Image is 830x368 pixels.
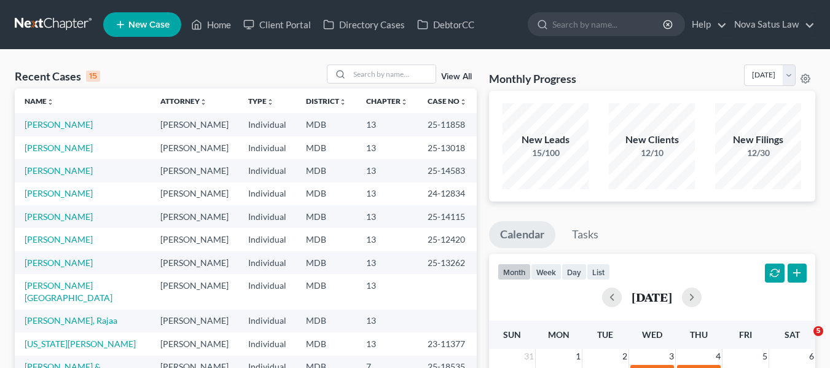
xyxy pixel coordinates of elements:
[728,14,815,36] a: Nova Satus Law
[25,165,93,176] a: [PERSON_NAME]
[151,228,238,251] td: [PERSON_NAME]
[808,349,815,364] span: 6
[296,228,356,251] td: MDB
[200,98,207,106] i: unfold_more
[151,251,238,274] td: [PERSON_NAME]
[739,329,752,340] span: Fri
[238,228,296,251] td: Individual
[151,113,238,136] td: [PERSON_NAME]
[317,14,411,36] a: Directory Cases
[25,143,93,153] a: [PERSON_NAME]
[128,20,170,29] span: New Case
[151,332,238,355] td: [PERSON_NAME]
[668,349,675,364] span: 3
[25,119,93,130] a: [PERSON_NAME]
[715,133,801,147] div: New Filings
[498,264,531,280] button: month
[238,274,296,309] td: Individual
[715,349,722,364] span: 4
[306,96,346,106] a: Districtunfold_more
[339,98,346,106] i: unfold_more
[587,264,610,280] button: list
[642,329,662,340] span: Wed
[411,14,480,36] a: DebtorCC
[503,147,589,159] div: 15/100
[160,96,207,106] a: Attorneyunfold_more
[248,96,274,106] a: Typeunfold_more
[151,205,238,228] td: [PERSON_NAME]
[238,159,296,182] td: Individual
[356,182,418,205] td: 13
[562,264,587,280] button: day
[356,310,418,332] td: 13
[609,133,695,147] div: New Clients
[25,339,136,349] a: [US_STATE][PERSON_NAME]
[356,274,418,309] td: 13
[47,98,54,106] i: unfold_more
[561,221,609,248] a: Tasks
[356,205,418,228] td: 13
[238,310,296,332] td: Individual
[418,332,477,355] td: 23-11377
[356,136,418,159] td: 13
[523,349,535,364] span: 31
[296,251,356,274] td: MDB
[813,326,823,336] span: 5
[366,96,408,106] a: Chapterunfold_more
[489,221,555,248] a: Calendar
[237,14,317,36] a: Client Portal
[238,205,296,228] td: Individual
[548,329,570,340] span: Mon
[151,310,238,332] td: [PERSON_NAME]
[25,315,117,326] a: [PERSON_NAME], Rajaa
[296,159,356,182] td: MDB
[296,310,356,332] td: MDB
[418,251,477,274] td: 25-13262
[715,147,801,159] div: 12/30
[350,65,436,83] input: Search by name...
[151,182,238,205] td: [PERSON_NAME]
[15,69,100,84] div: Recent Cases
[460,98,467,106] i: unfold_more
[489,71,576,86] h3: Monthly Progress
[86,71,100,82] div: 15
[686,14,727,36] a: Help
[356,159,418,182] td: 13
[25,96,54,106] a: Nameunfold_more
[761,349,769,364] span: 5
[151,136,238,159] td: [PERSON_NAME]
[788,326,818,356] iframe: Intercom live chat
[185,14,237,36] a: Home
[690,329,708,340] span: Thu
[441,72,472,81] a: View All
[296,136,356,159] td: MDB
[632,291,672,303] h2: [DATE]
[597,329,613,340] span: Tue
[356,251,418,274] td: 13
[503,329,521,340] span: Sun
[25,257,93,268] a: [PERSON_NAME]
[267,98,274,106] i: unfold_more
[609,147,695,159] div: 12/10
[418,113,477,136] td: 25-11858
[296,274,356,309] td: MDB
[621,349,628,364] span: 2
[151,274,238,309] td: [PERSON_NAME]
[785,329,800,340] span: Sat
[25,280,112,303] a: [PERSON_NAME][GEOGRAPHIC_DATA]
[418,205,477,228] td: 25-14115
[418,182,477,205] td: 24-12834
[238,251,296,274] td: Individual
[356,113,418,136] td: 13
[428,96,467,106] a: Case Nounfold_more
[356,228,418,251] td: 13
[296,205,356,228] td: MDB
[574,349,582,364] span: 1
[238,136,296,159] td: Individual
[418,159,477,182] td: 25-14583
[238,332,296,355] td: Individual
[356,332,418,355] td: 13
[296,332,356,355] td: MDB
[25,234,93,245] a: [PERSON_NAME]
[238,182,296,205] td: Individual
